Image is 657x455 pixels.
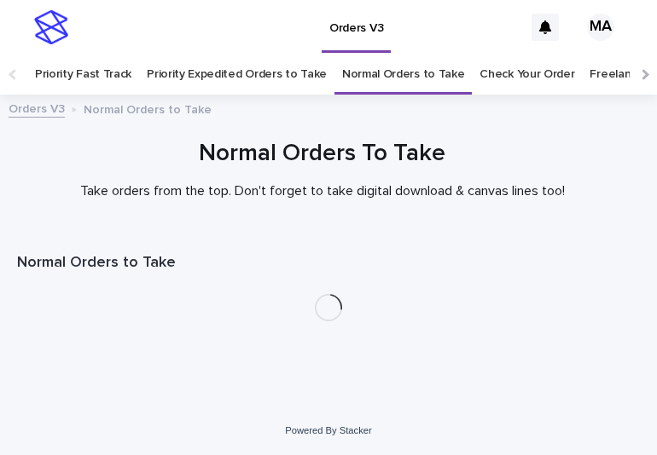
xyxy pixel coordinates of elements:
p: Take orders from the top. Don't forget to take digital download & canvas lines too! [17,183,627,199]
a: Check Your Order [480,55,574,95]
h1: Normal Orders to Take [17,253,640,274]
a: Orders V3 [9,98,65,118]
p: Normal Orders to Take [84,99,212,118]
div: MA [587,14,614,41]
h1: Normal Orders To Take [17,138,627,170]
a: Powered By Stacker [285,425,371,435]
a: Priority Fast Track [35,55,131,95]
a: Priority Expedited Orders to Take [147,55,327,95]
img: stacker-logo-s-only.png [34,10,68,44]
a: Normal Orders to Take [342,55,465,95]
